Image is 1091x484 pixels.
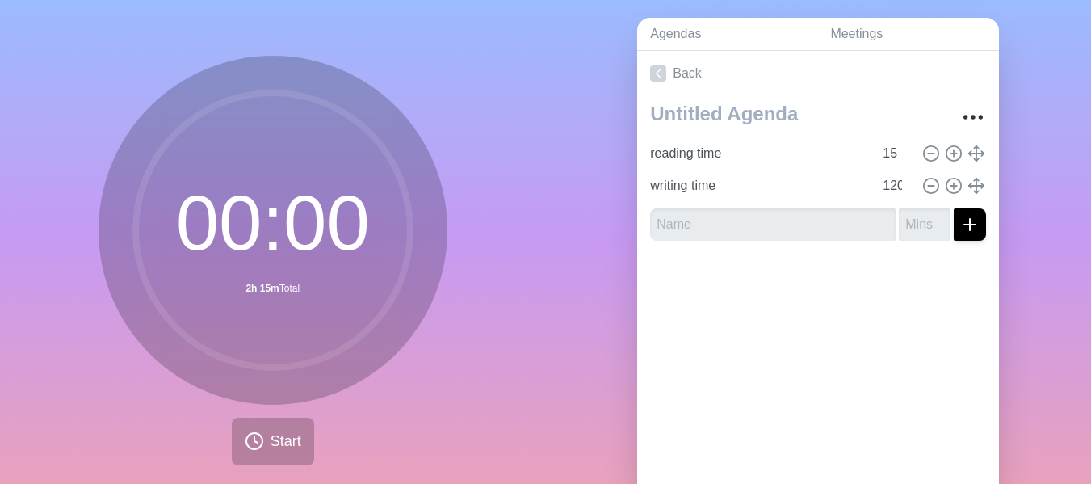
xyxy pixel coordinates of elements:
[876,137,915,170] input: Mins
[644,170,873,202] input: Name
[637,51,999,96] a: Back
[637,18,817,51] a: Agendas
[650,208,896,241] input: Name
[899,208,950,241] input: Mins
[817,18,999,51] a: Meetings
[957,101,989,133] button: More
[232,418,314,465] button: Start
[876,170,915,202] input: Mins
[644,137,873,170] input: Name
[271,431,301,452] span: Start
